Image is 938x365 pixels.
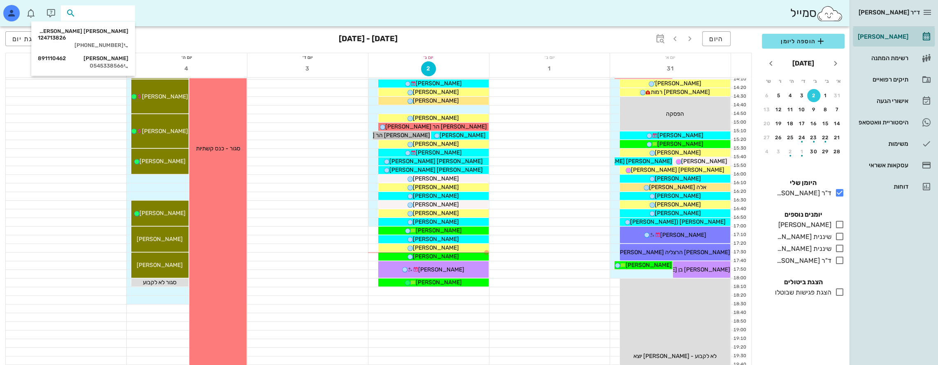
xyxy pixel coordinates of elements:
span: 891110462 [38,55,66,62]
div: [PERSON_NAME] [38,55,128,62]
div: אישורי הגעה [856,98,908,104]
button: היום [702,31,731,46]
span: [PERSON_NAME] [PERSON_NAME] [389,158,483,165]
div: משימות [856,140,908,147]
span: [PERSON_NAME] [657,132,703,139]
span: [PERSON_NAME] [413,184,459,191]
span: [PERSON_NAME] [413,175,459,182]
div: 26 [772,135,785,140]
div: 15:00 [731,119,748,126]
button: 20 [760,117,773,130]
div: 19:00 [731,327,748,334]
span: [PERSON_NAME] [142,93,188,100]
div: 14:10 [731,76,748,83]
span: סגור - כנס קשתיות [196,145,240,152]
div: הצגת פגישות שבוטלו [772,288,831,297]
span: [PERSON_NAME] הר [PERSON_NAME] [328,132,430,139]
th: א׳ [833,74,844,88]
span: [PERSON_NAME] [655,210,701,217]
div: [PERSON_NAME] [PERSON_NAME] [38,28,128,41]
span: [PERSON_NAME] [418,266,464,273]
div: 18:00 [731,275,748,282]
div: 6 [760,93,773,98]
span: [PERSON_NAME] [413,236,459,243]
span: [PERSON_NAME] [655,201,701,208]
button: תצוגת יום [5,31,51,46]
div: יום ב׳ [489,53,610,61]
th: ב׳ [821,74,832,88]
span: [PERSON_NAME] [413,97,459,104]
div: 15:50 [731,162,748,169]
span: [PERSON_NAME] ([PERSON_NAME] [630,218,726,225]
div: יום ד׳ [247,53,368,61]
div: 14 [831,121,844,126]
span: [PERSON_NAME] [655,175,701,182]
div: 23 [807,135,820,140]
button: 4 [179,61,194,76]
span: [PERSON_NAME] [PERSON_NAME] [631,166,724,173]
button: 6 [760,89,773,102]
span: [PERSON_NAME] [416,149,462,156]
button: 4 [784,89,797,102]
div: 16:20 [731,188,748,195]
div: 16:00 [731,171,748,178]
div: 31 [831,93,844,98]
button: 26 [772,131,785,144]
span: [PERSON_NAME] הרצליה [PERSON_NAME] [618,249,730,256]
img: SmileCloud logo [816,5,843,22]
th: ג׳ [810,74,820,88]
div: 15:40 [731,154,748,161]
div: 27 [760,135,773,140]
button: 31 [663,61,678,76]
th: ש׳ [763,74,773,88]
div: 19:20 [731,344,748,351]
div: ד"ר [PERSON_NAME] [773,256,831,266]
div: 5 [772,93,785,98]
button: 23 [807,131,820,144]
div: 14:50 [731,110,748,117]
div: עסקאות אשראי [856,162,908,168]
button: 29 [819,145,832,158]
div: 4 [760,149,773,154]
span: [PERSON_NAME] [660,232,706,239]
span: [PERSON_NAME] בן [PERSON_NAME] [631,266,730,273]
div: 16:30 [731,197,748,204]
div: יום ג׳ [368,53,489,61]
div: 18:40 [731,309,748,316]
button: 17 [796,117,809,130]
span: [PERSON_NAME] [439,132,485,139]
span: 124713826 [38,35,66,41]
div: היסטוריית וואטסאפ [856,119,908,126]
button: 2 [421,61,436,76]
a: משימות [853,134,935,154]
div: 7 [831,107,844,112]
div: 17:00 [731,223,748,230]
a: דוחות [853,177,935,197]
div: [PHONE_NUMBER] [38,42,128,49]
span: [PERSON_NAME] [655,192,701,199]
div: 22 [819,135,832,140]
div: 15 [819,121,832,126]
span: [PERSON_NAME] [137,236,183,243]
button: 12 [772,103,785,116]
div: 1 [796,149,809,154]
span: [PERSON_NAME] [413,244,459,251]
span: סגור לא לקבוע [143,279,177,286]
span: 4 [179,65,194,72]
div: 19:30 [731,353,748,360]
span: [PERSON_NAME] [413,210,459,217]
button: 4 [760,145,773,158]
button: 1 [819,89,832,102]
span: הפסקה [666,110,684,117]
button: 1 [542,61,557,76]
span: [PERSON_NAME] הר [PERSON_NAME] [385,123,487,130]
button: 11 [784,103,797,116]
span: 2 [421,65,435,72]
div: 4 [784,93,797,98]
div: 15:30 [731,145,748,152]
div: 10 [796,107,809,112]
span: [PERSON_NAME] [416,279,462,286]
div: יום ו׳ [6,53,126,61]
span: [PERSON_NAME] [413,253,459,260]
span: תג [24,7,29,12]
